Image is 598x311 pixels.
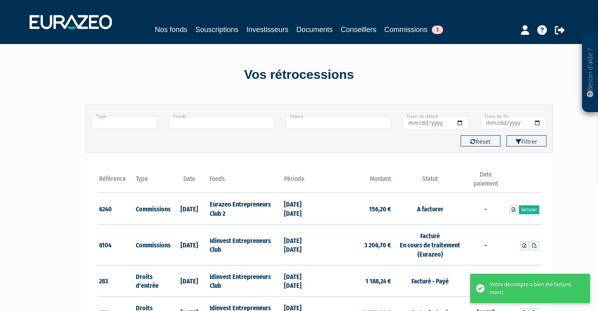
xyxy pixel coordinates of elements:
th: Date [171,170,208,193]
td: Commissions [134,225,171,265]
a: Conseillers [341,24,376,35]
td: [DATE] [171,265,208,297]
td: Idinvest Entrepreneurs Club [208,225,282,265]
td: 3 206,70 € [319,225,393,265]
td: [DATE] [171,193,208,225]
button: Reset [461,135,501,146]
th: Date paiement [467,170,504,193]
td: [DATE] [DATE] [282,265,319,297]
a: Documents [296,24,333,35]
a: Nos fonds [155,24,187,35]
th: Type [134,170,171,193]
td: 6240 [97,193,134,225]
td: Idinvest Entrepreneurs Club [208,265,282,297]
a: Commissions1 [384,24,443,36]
img: 1732889491-logotype_eurazeo_blanc_rvb.png [30,15,112,29]
th: Montant [319,170,393,193]
td: 156,20 € [319,193,393,225]
a: Investisseurs [246,24,288,35]
td: [DATE] [DATE] [282,193,319,225]
a: Souscriptions [195,24,238,35]
td: 1 188,24 € [319,265,393,297]
div: Votre décompte a bien été facturé, merci. [490,281,578,296]
td: - [467,193,504,225]
td: Facturé - Payé [393,265,467,297]
div: Vos rétrocessions [72,66,527,84]
td: Commissions [134,193,171,225]
td: [DATE] [171,225,208,265]
td: Droits d'entrée [134,265,171,297]
th: Statut [393,170,467,193]
td: Eurazeo Entrepreneurs Club 2 [208,193,282,225]
th: Fonds [208,170,282,193]
td: 6104 [97,225,134,265]
th: Référence [97,170,134,193]
td: - [467,225,504,265]
td: [DATE] [DATE] [282,225,319,265]
a: Facturer [519,205,539,214]
td: 283 [97,265,134,297]
p: Besoin d'aide ? [586,36,595,108]
button: Filtrer [507,135,546,146]
span: 1 [432,26,443,34]
td: Facturé En cours de traitement (Eurazeo) [393,225,467,265]
td: - [467,265,504,297]
th: Période [282,170,319,193]
td: A facturer [393,193,467,225]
